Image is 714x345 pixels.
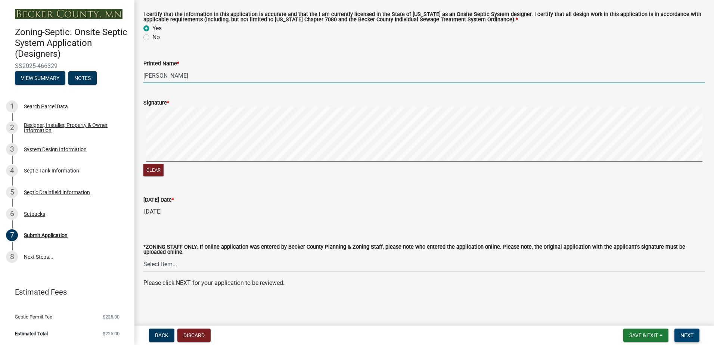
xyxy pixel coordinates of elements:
[6,143,18,155] div: 3
[103,331,119,336] span: $225.00
[143,198,174,203] label: [DATE] Date
[15,314,52,319] span: Septic Permit Fee
[6,122,18,134] div: 2
[6,229,18,241] div: 7
[623,329,668,342] button: Save & Exit
[24,168,79,173] div: Septic Tank Information
[68,71,97,85] button: Notes
[15,27,128,59] h4: Zoning-Septic: Onsite Septic System Application (Designers)
[143,61,179,66] label: Printed Name
[143,164,164,176] button: Clear
[68,75,97,81] wm-modal-confirm: Notes
[6,285,122,299] a: Estimated Fees
[143,245,705,255] label: *ZONING STAFF ONLY: If online application was entered by Becker County Planning & Zoning Staff, p...
[629,332,658,338] span: Save & Exit
[6,186,18,198] div: 5
[24,233,68,238] div: Submit Application
[24,147,87,152] div: System Design Information
[6,208,18,220] div: 6
[15,9,122,19] img: Becker County, Minnesota
[155,332,168,338] span: Back
[6,251,18,263] div: 8
[6,100,18,112] div: 1
[15,62,119,69] span: SS2025-466329
[24,104,68,109] div: Search Parcel Data
[24,122,122,133] div: Designer, Installer, Property & Owner Information
[15,71,65,85] button: View Summary
[24,190,90,195] div: Septic Drainfield Information
[152,24,162,33] label: Yes
[143,100,169,106] label: Signature
[6,165,18,177] div: 4
[177,329,211,342] button: Discard
[24,211,45,217] div: Setbacks
[143,12,705,23] label: I certify that the information in this application is accurate and that the I am currently licens...
[15,331,48,336] span: Estimated Total
[103,314,119,319] span: $225.00
[674,329,699,342] button: Next
[15,75,65,81] wm-modal-confirm: Summary
[152,33,160,42] label: No
[143,279,705,287] p: Please click NEXT for your application to be reviewed.
[680,332,693,338] span: Next
[149,329,174,342] button: Back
